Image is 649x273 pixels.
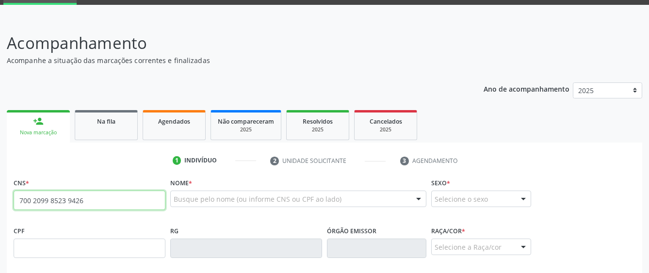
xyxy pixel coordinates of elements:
p: Ano de acompanhamento [484,82,569,95]
span: Cancelados [370,117,402,126]
span: Na fila [97,117,115,126]
div: 1 [173,156,181,165]
div: 2025 [218,126,274,133]
p: Acompanhamento [7,31,452,55]
span: Resolvidos [303,117,333,126]
label: RG [170,224,178,239]
span: Agendados [158,117,190,126]
div: Nova marcação [14,129,63,136]
p: Acompanhe a situação das marcações correntes e finalizadas [7,55,452,65]
div: person_add [33,116,44,127]
span: Selecione a Raça/cor [435,242,502,252]
label: Raça/cor [431,224,465,239]
div: Indivíduo [184,156,217,165]
label: Sexo [431,176,450,191]
label: CPF [14,224,25,239]
label: Nome [170,176,192,191]
label: CNS [14,176,29,191]
div: 2025 [293,126,342,133]
span: Não compareceram [218,117,274,126]
span: Busque pelo nome (ou informe CNS ou CPF ao lado) [174,194,341,204]
label: Órgão emissor [327,224,376,239]
div: 2025 [361,126,410,133]
span: Selecione o sexo [435,194,488,204]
